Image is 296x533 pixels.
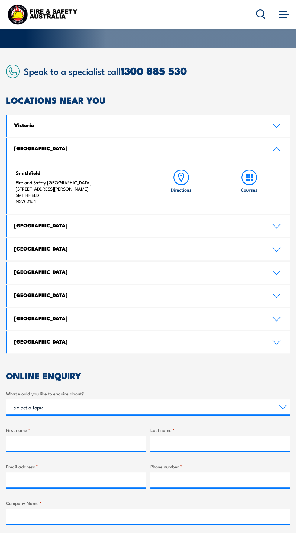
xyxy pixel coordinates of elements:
[16,170,140,176] h4: Smithfield
[150,427,290,433] label: Last name
[6,500,290,506] label: Company Name
[241,186,257,193] h6: Courses
[14,245,263,252] h4: [GEOGRAPHIC_DATA]
[7,138,290,160] a: [GEOGRAPHIC_DATA]
[7,285,290,307] a: [GEOGRAPHIC_DATA]
[121,62,187,78] a: 1300 885 530
[16,179,140,205] p: Fire and Safety [GEOGRAPHIC_DATA] [STREET_ADDRESS][PERSON_NAME] SMITHFIELD NSW 2164
[14,268,263,275] h4: [GEOGRAPHIC_DATA]
[6,390,290,397] label: What would you like to enquire about?
[6,427,146,433] label: First name
[6,371,290,379] h2: ONLINE ENQUIRY
[6,463,146,470] label: Email address
[215,170,283,205] a: Courses
[14,145,263,151] h4: [GEOGRAPHIC_DATA]
[7,115,290,137] a: Victoria
[14,222,263,229] h4: [GEOGRAPHIC_DATA]
[7,331,290,353] a: [GEOGRAPHIC_DATA]
[24,65,290,76] h2: Speak to a specialist call
[7,238,290,260] a: [GEOGRAPHIC_DATA]
[171,186,191,193] h6: Directions
[14,122,263,128] h4: Victoria
[7,262,290,284] a: [GEOGRAPHIC_DATA]
[147,170,215,205] a: Directions
[14,338,263,345] h4: [GEOGRAPHIC_DATA]
[7,308,290,330] a: [GEOGRAPHIC_DATA]
[14,315,263,322] h4: [GEOGRAPHIC_DATA]
[6,96,290,104] h2: LOCATIONS NEAR YOU
[14,292,263,298] h4: [GEOGRAPHIC_DATA]
[150,463,290,470] label: Phone number
[7,215,290,237] a: [GEOGRAPHIC_DATA]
